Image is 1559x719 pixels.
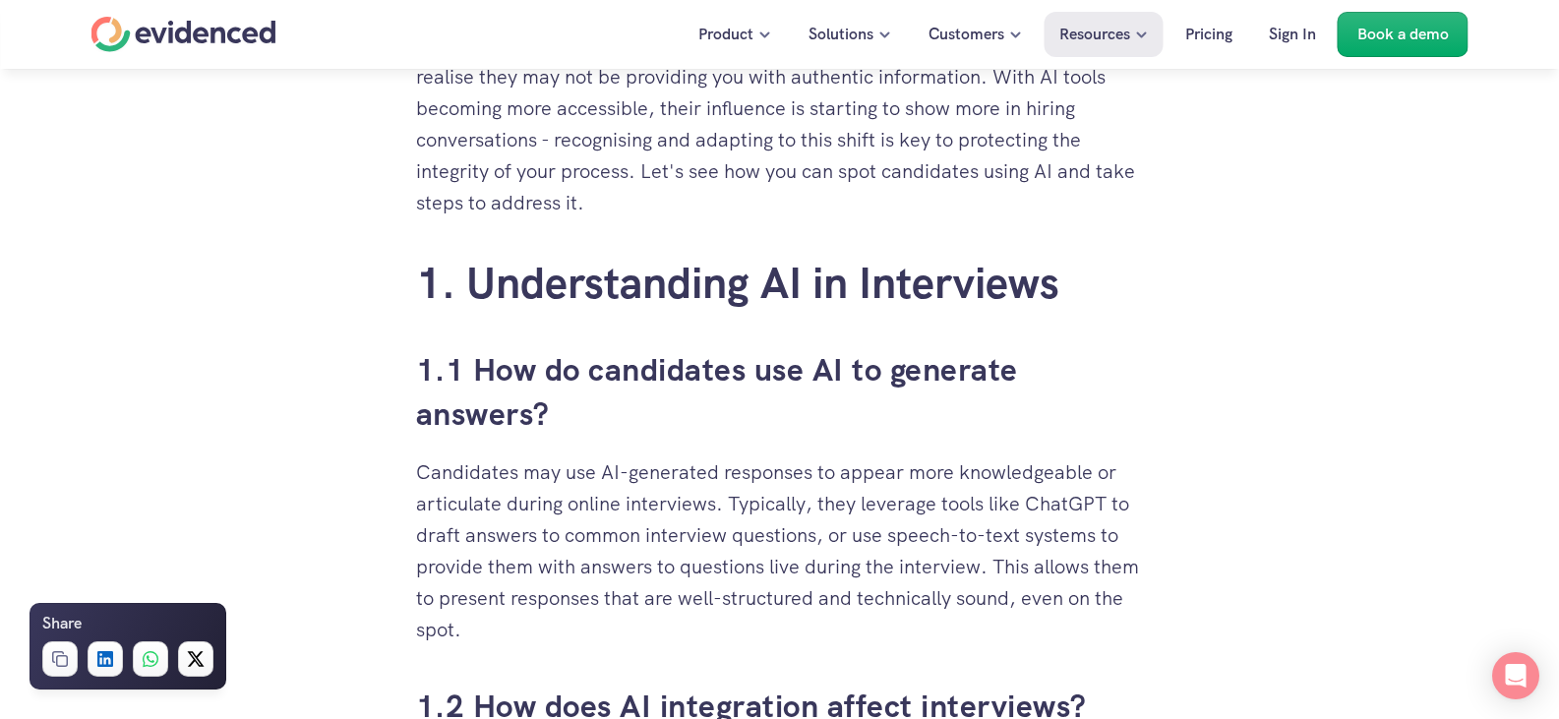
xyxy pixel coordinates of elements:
[929,22,1004,47] p: Customers
[1269,22,1316,47] p: Sign In
[416,349,1027,435] a: 1.1 How do candidates use AI to generate answers?
[698,22,753,47] p: Product
[416,456,1144,645] p: Candidates may use AI-generated responses to appear more knowledgeable or articulate during onlin...
[416,255,1059,311] a: 1. Understanding AI in Interviews
[42,611,82,636] h6: Share
[1170,12,1247,57] a: Pricing
[1492,652,1539,699] div: Open Intercom Messenger
[1338,12,1469,57] a: Book a demo
[1357,22,1449,47] p: Book a demo
[1185,22,1232,47] p: Pricing
[1254,12,1331,57] a: Sign In
[809,22,873,47] p: Solutions
[1059,22,1130,47] p: Resources
[91,17,276,52] a: Home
